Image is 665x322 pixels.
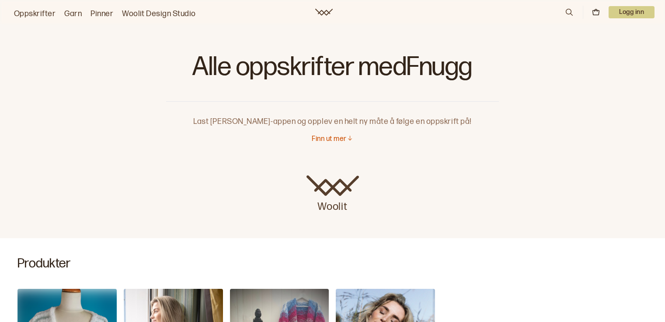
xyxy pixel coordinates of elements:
[306,175,359,214] a: Woolit
[14,8,56,20] a: Oppskrifter
[315,9,333,16] a: Woolit
[122,8,196,20] a: Woolit Design Studio
[306,175,359,196] img: Woolit
[91,8,113,20] a: Pinner
[166,102,499,128] p: Last [PERSON_NAME]-appen og opplev en helt ny måte å følge en oppskrift på!
[64,8,82,20] a: Garn
[609,6,655,18] p: Logg inn
[166,52,499,87] h1: Alle oppskrifter med Fnugg
[306,196,359,214] p: Woolit
[312,135,353,144] button: Finn ut mer
[609,6,655,18] button: User dropdown
[312,135,346,144] p: Finn ut mer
